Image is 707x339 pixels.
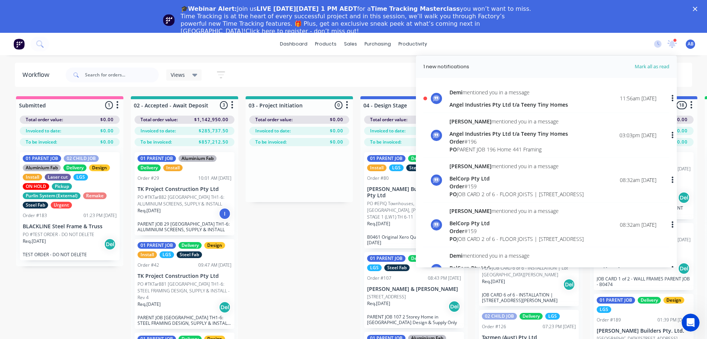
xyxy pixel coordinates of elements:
div: Delivery [638,297,661,304]
div: 1 new notifications [423,63,469,70]
img: Factory [13,38,25,50]
div: Delivery [520,313,543,320]
p: [PERSON_NAME] Builders Pty. Ltd. [597,328,691,334]
div: # 159 [449,227,584,235]
p: PO #TEST ORDER - DO NOT DELETE [23,231,94,238]
div: ON HOLD [23,183,49,190]
div: mentioned you in a message [449,162,584,170]
div: Install [367,164,386,171]
p: TK Project Construction Pty Ltd [138,273,231,279]
span: Total order value: [26,116,63,123]
span: To be invoiced: [255,139,287,145]
span: To be invoiced: [26,139,57,145]
div: 08:32am [DATE] [620,221,656,229]
div: LGS [160,251,174,258]
div: Laser cut [45,174,71,181]
div: BelCorp Pty Ltd [449,219,584,227]
div: Install [23,174,42,181]
div: Join us for a you won’t want to miss. Time Tracking is at the heart of every successful project a... [181,5,533,35]
div: JOB CARD 2 of 6 - FLOOR JOISTS | [STREET_ADDRESS] [449,235,584,243]
p: PO #EPIQ Townhouses, [PERSON_NAME][GEOGRAPHIC_DATA], [PERSON_NAME] Head - STAGE 1 (LW1) TH 6-11 [367,200,461,220]
div: 09:47 AM [DATE] [198,262,231,269]
div: Install [138,251,157,258]
p: JOB CARD 1 of 2 - WALL FRAMES PARENT JOB - B0474 [597,276,691,287]
div: Steel Fab [406,164,432,171]
span: $0.00 [330,128,343,134]
b: LIVE [DATE][DATE] 1 PM AEDT [256,5,357,12]
div: Close [693,7,700,11]
span: PO [449,235,457,242]
div: mentioned you in a message [449,117,568,125]
div: LGS [389,164,404,171]
span: $0.00 [330,116,343,123]
div: Del [219,301,231,313]
div: Angel Industries Pty Ltd t/a Teeny Tiny Homes [449,101,568,109]
div: 03:03pm [DATE] [619,131,656,139]
span: [PERSON_NAME] [449,118,492,125]
div: 01 PARENT JOB [367,255,405,262]
span: $0.00 [330,139,343,145]
p: TEST ORDER - DO NOT DELETE [23,252,117,257]
div: Order #80 [367,175,389,182]
div: Design [204,242,225,249]
p: PO #TKTar881 [GEOGRAPHIC_DATA] TH1-6: STEEL FRAMING DESIGN, SUPPLY & INSTALL - Rev 4 [138,281,231,301]
div: JOB CARD 2 of 6 - FLOOR JOISTS | [STREET_ADDRESS] [449,190,584,198]
img: Profile image for Team [163,14,175,26]
div: Design [89,164,110,171]
div: # 196 [449,138,568,145]
div: Steel Fab [23,202,48,208]
div: 02 CHILD JOB [482,313,517,320]
div: productivity [395,38,431,50]
div: Delivery [408,155,431,162]
span: $285,737.50 [199,128,228,134]
span: To be invoiced: [141,139,172,145]
div: Order #189 [597,317,621,323]
div: Angel Industries Pty Ltd t/a Teeny Tiny Homes [449,130,568,138]
span: [PERSON_NAME] [449,163,492,170]
span: Demi [449,252,463,259]
span: Total order value: [255,116,293,123]
span: [PERSON_NAME] [449,207,492,214]
span: To be invoiced: [370,139,401,145]
input: Search for orders... [85,68,159,82]
span: PO [449,146,457,153]
div: 01 PARENT JOB [23,155,61,162]
p: [STREET_ADDRESS] [367,294,406,300]
div: Order #42 [138,262,159,269]
p: Req. [DATE] [138,301,161,308]
div: Delivery [408,255,431,262]
div: sales [340,38,361,50]
div: Del [104,238,116,250]
div: mentioned you in a message [449,252,578,260]
div: Order #126 [482,323,506,330]
a: dashboard [276,38,311,50]
span: Total order value: [370,116,407,123]
div: Remake [83,192,107,199]
p: PO #JOB CARD 6 of 6 - INSTALLATION | Lot [GEOGRAPHIC_DATA][PERSON_NAME] [482,265,576,278]
span: $0.00 [100,128,114,134]
div: Aluminium Fab [179,155,217,162]
div: LGS [367,264,382,271]
span: Invoiced to date: [141,128,176,134]
span: $1,142,950.00 [194,116,228,123]
p: PARENT JOB 107 2 Storey Home in [GEOGRAPHIC_DATA] Design & Supply Only [367,314,461,325]
div: 06:38am [DATE] [620,266,656,273]
p: Req. [DATE] [23,238,46,245]
p: Req. [DATE] [367,220,390,227]
div: Del [563,279,575,291]
span: Total order value: [141,116,178,123]
p: [PERSON_NAME] Building Company Pty Ltd [367,186,461,199]
div: Install [163,164,183,171]
div: 08:32am [DATE] [620,176,656,184]
span: Order [449,183,464,190]
div: # 159 [449,182,584,190]
div: Aluminium Fab [23,164,61,171]
div: Delivery [63,164,86,171]
div: I [219,208,231,220]
span: Order [449,138,464,145]
div: Steel Fab [177,251,202,258]
p: PARENT JOB [GEOGRAPHIC_DATA] TH1-6: STEEL FRAMING DESIGN, SUPPLY & INSTALL Rev 4 [138,315,231,326]
div: LGS [597,306,611,313]
div: Delivery [179,242,202,249]
div: mentioned you in a message [449,207,584,215]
